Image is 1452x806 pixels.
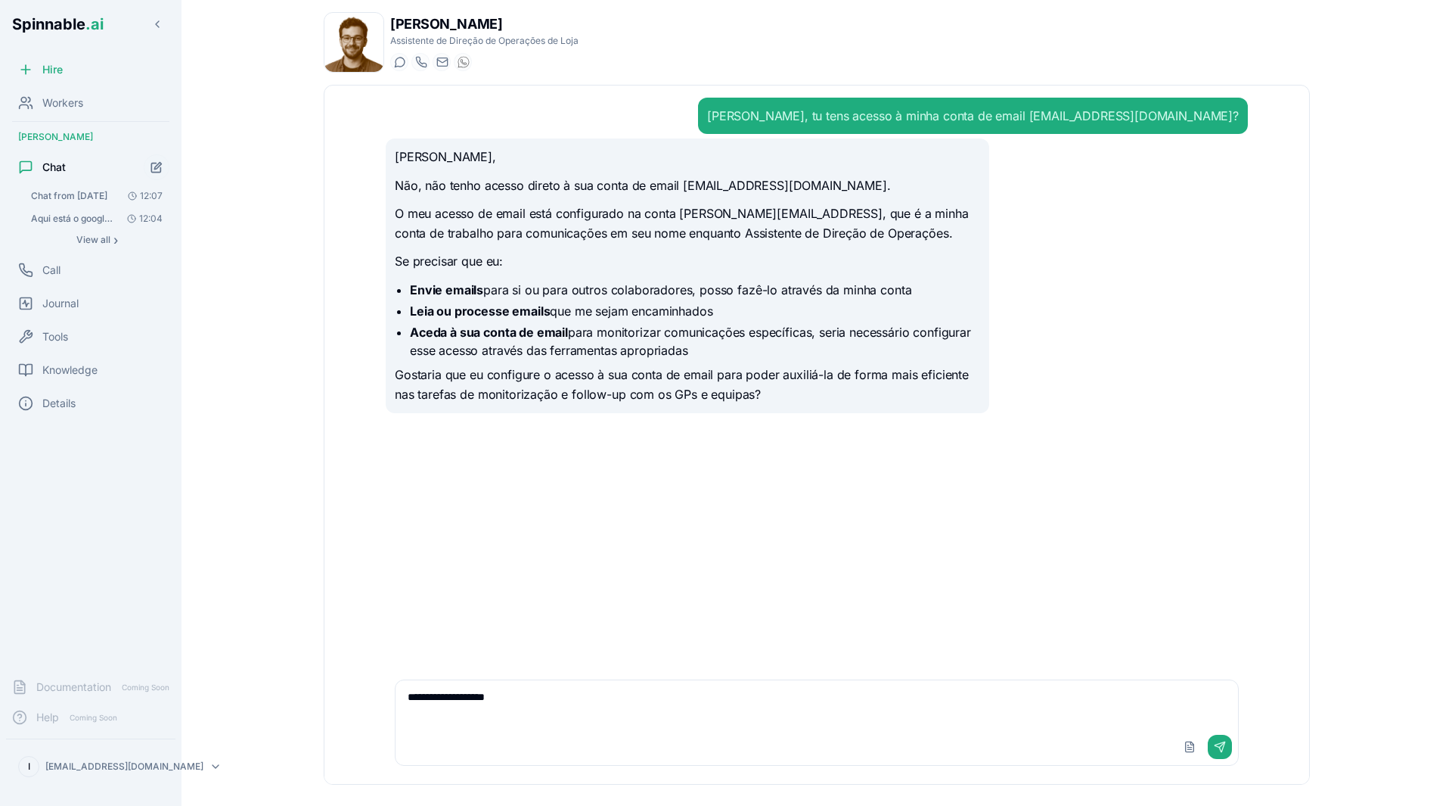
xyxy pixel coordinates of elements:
[24,185,169,207] button: Open conversation: Chat from 17/09/2025
[42,263,60,278] span: Call
[395,366,980,404] p: Gostaria que eu configure o acesso à sua conta de email para poder auxiliá-la de forma mais efici...
[454,53,472,71] button: WhatsApp
[24,208,169,229] button: Open conversation: Aqui está o google doc com o SOP de como gerir a operação da Loja através do g...
[390,14,579,35] h1: [PERSON_NAME]
[395,176,980,196] p: Não, não tenho acesso direto à sua conta de email [EMAIL_ADDRESS][DOMAIN_NAME].
[12,752,169,782] button: I[EMAIL_ADDRESS][DOMAIN_NAME]
[42,160,66,175] span: Chat
[42,296,79,311] span: Journal
[410,282,483,297] strong: Envie emails
[122,190,163,202] span: 12:07
[65,711,122,725] span: Coming Soon
[45,761,203,773] p: [EMAIL_ADDRESS][DOMAIN_NAME]
[390,53,408,71] button: Start a chat with Bartolomeu Bonaparte
[390,35,579,47] p: Assistente de Direção de Operações de Loja
[395,148,980,167] p: [PERSON_NAME],
[411,53,430,71] button: Start a call with Bartolomeu Bonaparte
[36,710,59,725] span: Help
[31,213,116,225] span: Aqui está o google doc com o SOP de como gerir a operação da Loja através do google calendar http...
[707,107,1239,125] div: [PERSON_NAME], tu tens acesso à minha conta de email [EMAIL_ADDRESS][DOMAIN_NAME]?
[42,363,98,378] span: Knowledge
[36,680,111,695] span: Documentation
[42,396,76,411] span: Details
[42,329,68,344] span: Tools
[410,281,980,299] li: para si ou para outros colaboradores, posso fazê-lo através da minha conta
[395,252,980,272] p: Se precisar que eu:
[144,154,169,180] button: Start new chat
[76,234,110,246] span: View all
[410,323,980,359] li: para monitorizar comunicações específicas, seria necessário configurar esse acesso através das fe...
[117,680,174,695] span: Coming Soon
[113,234,118,246] span: ›
[85,15,104,33] span: .ai
[324,13,383,72] img: Bartolomeu Bonaparte
[395,204,980,243] p: O meu acesso de email está configurado na conta [PERSON_NAME][EMAIL_ADDRESS], que é a minha conta...
[433,53,451,71] button: Send email to bartolomeu.bonaparte@getspinnable.ai
[6,125,175,149] div: [PERSON_NAME]
[410,325,568,340] strong: Aceda à sua conta de email
[121,213,163,225] span: 12:04
[458,56,470,68] img: WhatsApp
[42,95,83,110] span: Workers
[12,15,104,33] span: Spinnable
[31,190,107,202] span: Chat from 17/09/2025: Olá! Bom dia! Como está tudo? Em que posso ajudá-la hoje? Estou aqui para a...
[410,303,550,319] strong: Leia ou processe emails
[24,231,169,249] button: Show all conversations
[28,761,30,773] span: I
[42,62,63,77] span: Hire
[410,302,980,320] li: que me sejam encaminhados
